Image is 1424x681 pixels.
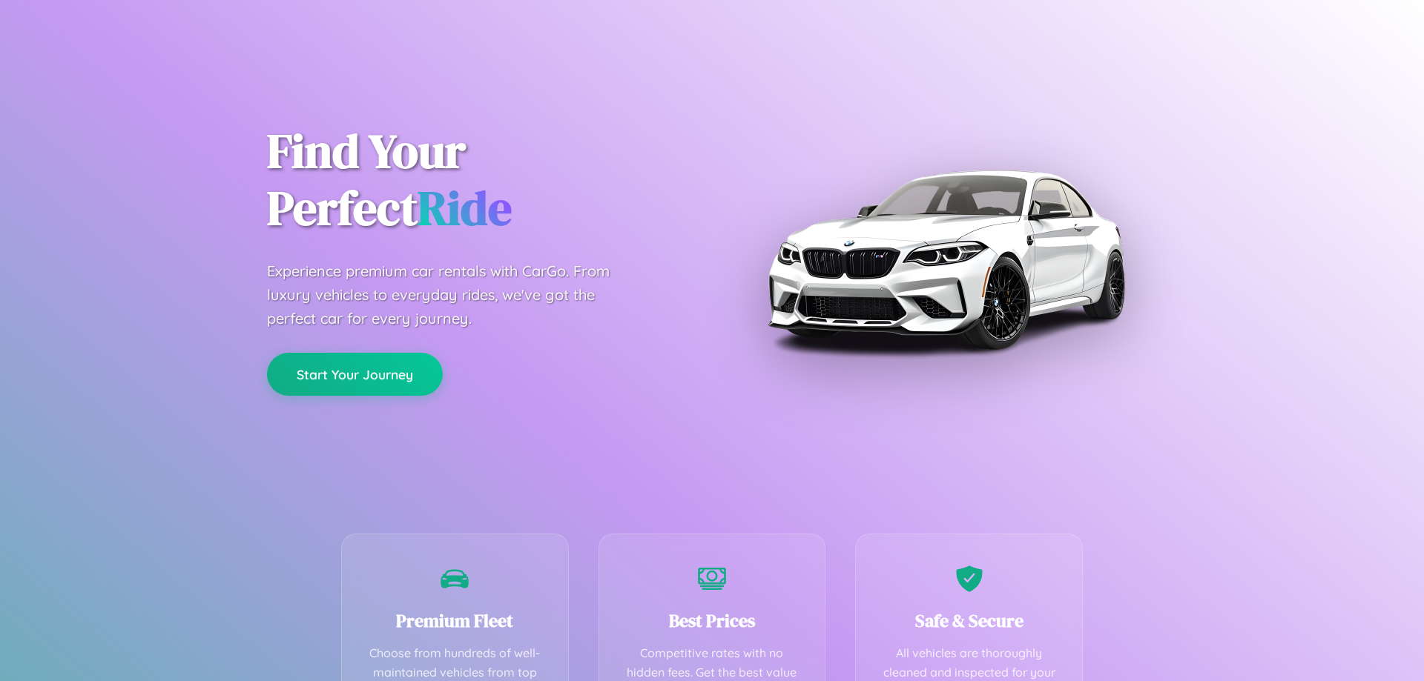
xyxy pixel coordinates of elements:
[267,259,638,330] p: Experience premium car rentals with CarGo. From luxury vehicles to everyday rides, we've got the ...
[267,353,443,396] button: Start Your Journey
[622,608,803,633] h3: Best Prices
[418,176,512,240] span: Ride
[267,123,690,237] h1: Find Your Perfect
[364,608,546,633] h3: Premium Fleet
[878,608,1060,633] h3: Safe & Secure
[760,74,1131,445] img: Premium BMW car rental vehicle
